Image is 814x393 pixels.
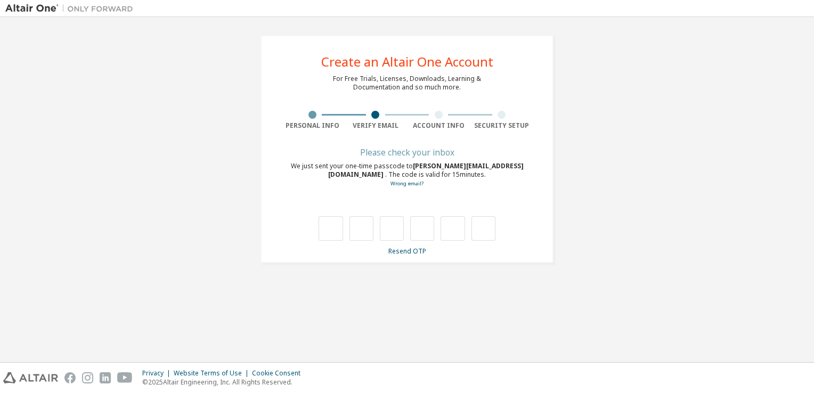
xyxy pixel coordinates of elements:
[333,75,481,92] div: For Free Trials, Licenses, Downloads, Learning & Documentation and so much more.
[281,121,344,130] div: Personal Info
[5,3,139,14] img: Altair One
[117,372,133,383] img: youtube.svg
[328,161,524,179] span: [PERSON_NAME][EMAIL_ADDRESS][DOMAIN_NAME]
[388,247,426,256] a: Resend OTP
[3,372,58,383] img: altair_logo.svg
[321,55,493,68] div: Create an Altair One Account
[174,369,252,378] div: Website Terms of Use
[344,121,408,130] div: Verify Email
[142,369,174,378] div: Privacy
[407,121,470,130] div: Account Info
[82,372,93,383] img: instagram.svg
[64,372,76,383] img: facebook.svg
[390,180,424,187] a: Go back to the registration form
[252,369,307,378] div: Cookie Consent
[100,372,111,383] img: linkedin.svg
[142,378,307,387] p: © 2025 Altair Engineering, Inc. All Rights Reserved.
[281,162,533,188] div: We just sent your one-time passcode to . The code is valid for 15 minutes.
[281,149,533,155] div: Please check your inbox
[470,121,534,130] div: Security Setup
